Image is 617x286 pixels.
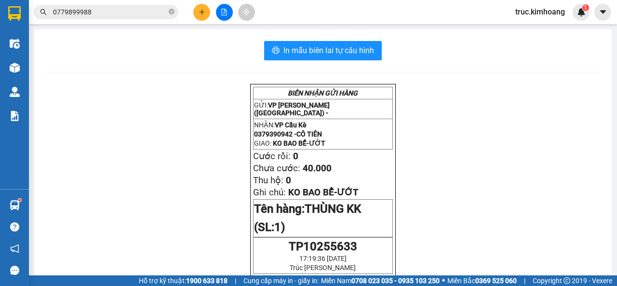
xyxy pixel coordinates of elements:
button: plus [193,4,210,21]
strong: 1900 633 818 [186,277,228,285]
span: TP10255633 [289,240,357,253]
span: close-circle [169,8,174,17]
span: caret-down [599,8,607,16]
span: VP Cầu Kè [275,121,307,129]
span: printer [272,46,280,55]
span: message [10,266,19,275]
span: ⚪️ [442,279,445,283]
span: VP [PERSON_NAME] ([GEOGRAPHIC_DATA]) - [254,101,330,117]
button: aim [238,4,255,21]
input: Tìm tên, số ĐT hoặc mã đơn [53,7,167,17]
span: | [524,275,525,286]
span: THÙNG KK (SL: [254,202,361,234]
strong: 0369 525 060 [475,277,517,285]
span: notification [10,244,19,253]
img: warehouse-icon [10,63,20,73]
p: NHẬN: [254,121,392,129]
span: KO BAO BỂ-ƯỚT [288,187,358,198]
span: | [235,275,236,286]
button: caret-down [594,4,611,21]
span: Hỗ trợ kỹ thuật: [139,275,228,286]
span: 0379390942 - [254,130,322,138]
span: Tên hàng: [254,202,361,234]
sup: 1 [582,4,589,11]
span: 0 [286,175,291,186]
span: file-add [221,9,228,15]
span: 1) [274,220,285,234]
span: truc.kimhoang [508,6,573,18]
span: KO BAO BỂ-ƯỚT [273,139,325,147]
span: Cước rồi: [253,151,291,162]
img: warehouse-icon [10,87,20,97]
span: Trúc [PERSON_NAME] [290,264,356,272]
button: file-add [216,4,233,21]
img: warehouse-icon [10,39,20,49]
span: CÔ TIÊN [296,130,322,138]
sup: 1 [18,199,21,202]
span: Ghi chú: [253,187,286,198]
span: question-circle [10,222,19,232]
img: warehouse-icon [10,200,20,210]
span: Chưa cước: [253,163,300,174]
span: 1 [584,4,587,11]
span: plus [199,9,205,15]
p: GỬI: [254,101,392,117]
img: icon-new-feature [577,8,586,16]
span: 0 [293,151,298,162]
span: Thu hộ: [253,175,283,186]
span: In mẫu biên lai tự cấu hình [283,44,374,56]
strong: BIÊN NHẬN GỬI HÀNG [288,89,358,97]
span: search [40,9,47,15]
span: copyright [563,277,570,284]
span: Cung cấp máy in - giấy in: [243,275,319,286]
span: aim [243,9,250,15]
span: close-circle [169,9,174,14]
img: solution-icon [10,111,20,121]
strong: 0708 023 035 - 0935 103 250 [351,277,440,285]
span: Miền Nam [321,275,440,286]
img: logo-vxr [8,6,21,21]
button: printerIn mẫu biên lai tự cấu hình [264,41,382,60]
span: 40.000 [303,163,332,174]
span: Miền Bắc [447,275,517,286]
span: 17:19:36 [DATE] [299,255,347,262]
span: GIAO: [254,139,325,147]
